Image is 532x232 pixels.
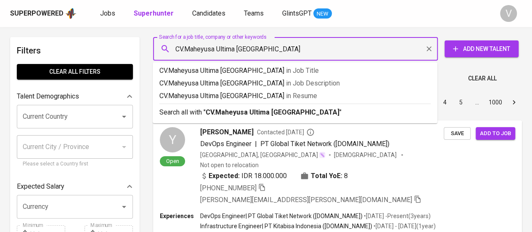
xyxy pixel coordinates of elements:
p: Please select a Country first [23,160,127,168]
button: Save [444,127,471,140]
span: in Job Title [286,67,319,75]
b: Expected: [209,171,240,181]
button: Add to job [476,127,515,140]
button: Clear [423,43,435,55]
button: Open [118,201,130,213]
p: Talent Demographics [17,91,79,101]
span: Add to job [480,129,511,139]
div: V [500,5,517,22]
span: [PERSON_NAME][EMAIL_ADDRESS][PERSON_NAME][DOMAIN_NAME] [200,196,412,204]
img: magic_wand.svg [319,152,326,158]
button: Go to page 4 [438,96,452,109]
p: Experiences [160,212,200,220]
a: Superpoweredapp logo [10,7,77,20]
b: Superhunter [134,9,174,17]
p: Not open to relocation [200,161,259,169]
span: NEW [313,10,332,18]
h6: Filters [17,44,133,57]
span: 8 [344,171,348,181]
nav: pagination navigation [373,96,522,109]
b: Total YoE: [311,171,342,181]
div: Talent Demographics [17,88,133,105]
span: DevOps Engineer [200,140,251,148]
button: Open [118,111,130,123]
p: CV.Maheyusa Ultima [GEOGRAPHIC_DATA] [159,78,431,88]
a: Candidates [192,8,227,19]
a: Superhunter [134,8,175,19]
p: • [DATE] - [DATE] ( 1 year ) [372,222,436,230]
span: Save [448,129,466,139]
b: CV.Maheyusa Ultima [GEOGRAPHIC_DATA] [206,108,339,116]
button: Clear All filters [17,64,133,80]
span: in Job Description [286,79,340,87]
p: • [DATE] - Present ( 3 years ) [363,212,431,220]
span: Clear All filters [24,67,126,77]
div: Y [160,127,185,152]
div: [GEOGRAPHIC_DATA], [GEOGRAPHIC_DATA] [200,151,326,159]
p: Search all with " " [159,107,431,117]
a: GlintsGPT NEW [282,8,332,19]
p: DevOps Engineer | PT Global Tiket Network ([DOMAIN_NAME]) [200,212,363,220]
div: … [470,98,484,107]
span: | [255,139,257,149]
button: Clear All [465,71,500,86]
span: Contacted [DATE] [257,128,315,136]
p: CV.Maheyusa Ultima [GEOGRAPHIC_DATA] [159,91,431,101]
span: Jobs [100,9,115,17]
p: Infrastructure Engineer | PT Kitabisa Indonesia ([DOMAIN_NAME]) [200,222,372,230]
button: Go to page 5 [454,96,468,109]
div: Expected Salary [17,178,133,195]
span: [PERSON_NAME] [200,127,254,137]
span: PT Global Tiket Network ([DOMAIN_NAME]) [260,140,389,148]
button: Go to page 1000 [486,96,505,109]
img: app logo [65,7,77,20]
span: Clear All [468,73,497,84]
span: Open [163,157,183,165]
p: Expected Salary [17,181,64,192]
span: in Resume [286,92,317,100]
div: Superpowered [10,9,64,19]
span: GlintsGPT [282,9,312,17]
a: Teams [244,8,265,19]
a: Jobs [100,8,117,19]
span: [DEMOGRAPHIC_DATA] [334,151,398,159]
button: Add New Talent [445,40,519,57]
span: Add New Talent [451,44,512,54]
p: CV.Maheyusa Ultima [GEOGRAPHIC_DATA] [159,66,431,76]
span: Teams [244,9,264,17]
span: Candidates [192,9,225,17]
svg: By Batam recruiter [306,128,315,136]
button: Go to next page [507,96,521,109]
span: [PHONE_NUMBER] [200,184,257,192]
div: IDR 18.000.000 [200,171,287,181]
